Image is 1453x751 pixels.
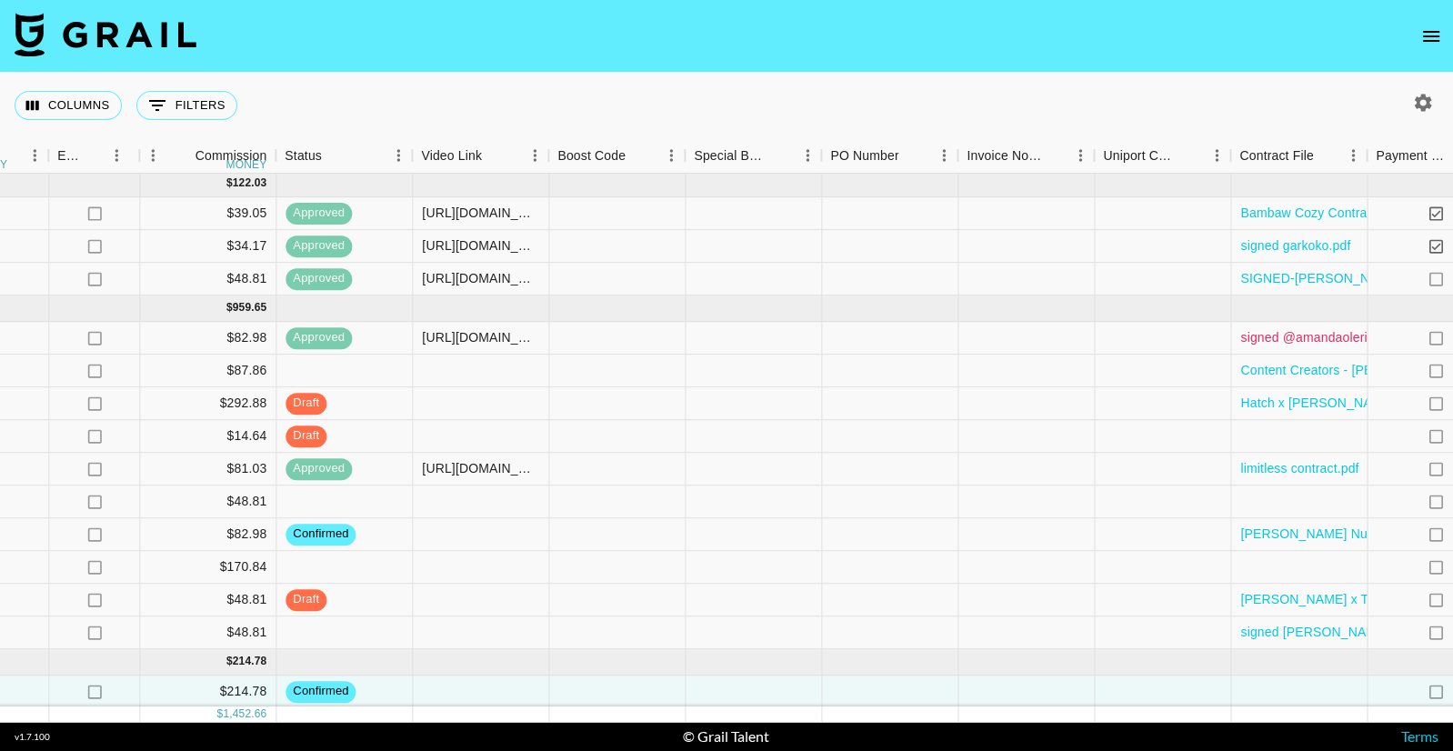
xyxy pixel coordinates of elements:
[794,142,821,169] button: Menu
[286,427,326,445] span: draft
[15,731,50,743] div: v 1.7.100
[140,420,276,453] div: $14.64
[899,143,925,168] button: Sort
[103,142,130,169] button: Menu
[1240,237,1350,255] a: signed garkoko.pdf
[170,143,195,168] button: Sort
[15,13,196,56] img: Grail Talent
[412,138,548,174] div: Video Link
[286,683,356,700] span: confirmed
[286,329,352,346] span: approved
[422,329,539,347] div: https://www.instagram.com/stories/direct/3717275615155031274_1546775036?hl=en
[1413,18,1449,55] button: open drawer
[286,205,352,222] span: approved
[285,138,322,174] div: Status
[232,176,266,192] div: 122.03
[136,91,237,120] button: Show filters
[140,387,276,420] div: $292.88
[140,616,276,649] div: $48.81
[482,143,507,168] button: Sort
[140,197,276,230] div: $39.05
[226,301,233,316] div: $
[1401,727,1438,745] a: Terms
[140,453,276,486] div: $81.03
[276,138,412,174] div: Status
[1376,138,1447,174] div: Payment Sent
[683,727,769,746] div: © Grail Talent
[286,237,352,255] span: approved
[322,143,347,168] button: Sort
[422,205,539,223] div: https://www.instagram.com/reel/DN4Ssk3jCT4/?hl=en
[139,142,166,169] button: Menu
[821,138,957,174] div: PO Number
[1230,138,1367,174] div: Contract File
[1240,460,1358,478] a: limitless contract.pdf
[286,591,326,608] span: draft
[232,301,266,316] div: 959.65
[226,176,233,192] div: $
[422,270,539,288] div: https://www.instagram.com/reel/DMYnJMHJ0pW/
[930,142,957,169] button: Menu
[685,138,821,174] div: Special Booking Type
[286,395,326,412] span: draft
[57,138,83,174] div: Expenses: Remove Commission?
[1041,143,1067,168] button: Sort
[226,159,267,170] div: money
[140,263,276,295] div: $48.81
[286,460,352,477] span: approved
[140,551,276,584] div: $170.84
[140,355,276,387] div: $87.86
[830,138,898,174] div: PO Number
[140,584,276,616] div: $48.81
[1203,142,1230,169] button: Menu
[1339,142,1367,169] button: Menu
[140,518,276,551] div: $82.98
[140,676,276,708] div: $214.78
[286,526,356,543] span: confirmed
[15,91,122,120] button: Select columns
[226,655,233,670] div: $
[626,143,651,168] button: Sort
[140,322,276,355] div: $82.98
[1314,143,1339,168] button: Sort
[232,655,266,670] div: 214.78
[1177,143,1203,168] button: Sort
[694,138,768,174] div: Special Booking Type
[422,460,539,478] div: https://www.tiktok.com/@kenziehoffmann/video/7547860196358393102
[223,706,266,721] div: 1,452.66
[1067,142,1094,169] button: Menu
[385,142,412,169] button: Menu
[657,142,685,169] button: Menu
[548,138,685,174] div: Boost Code
[286,270,352,287] span: approved
[21,142,48,169] button: Menu
[216,706,223,721] div: $
[768,143,794,168] button: Sort
[48,138,139,174] div: Expenses: Remove Commission?
[1094,138,1230,174] div: Uniport Contact Email
[957,138,1094,174] div: Invoice Notes
[422,237,539,255] div: https://www.instagram.com/reel/DNTlcZ2St7C/?utm_source=ig_web_copy_link&igsh=MzRlODBiNWFlZA==
[1239,138,1313,174] div: Contract File
[967,138,1041,174] div: Invoice Notes
[557,138,626,174] div: Boost Code
[521,142,548,169] button: Menu
[421,138,482,174] div: Video Link
[140,486,276,518] div: $48.81
[83,143,108,168] button: Sort
[195,138,267,174] div: Commission
[140,230,276,263] div: $34.17
[1103,138,1177,174] div: Uniport Contact Email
